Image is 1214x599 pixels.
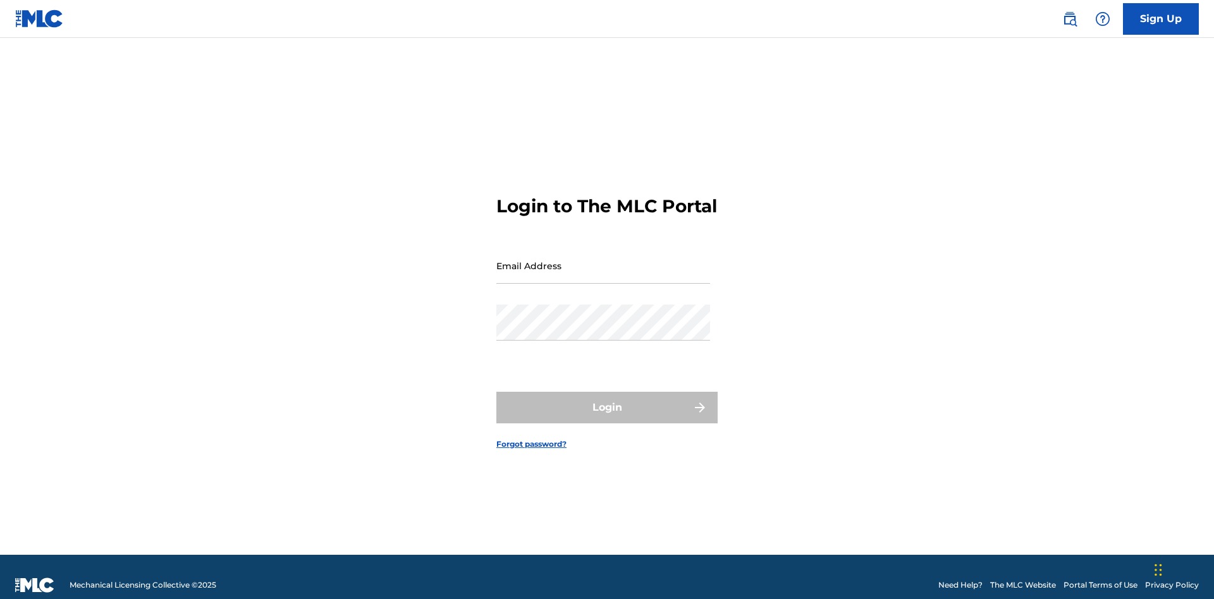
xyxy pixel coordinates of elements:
a: Privacy Policy [1145,579,1199,591]
img: search [1062,11,1077,27]
span: Mechanical Licensing Collective © 2025 [70,579,216,591]
a: Forgot password? [496,439,567,450]
img: help [1095,11,1110,27]
div: Drag [1155,551,1162,589]
h3: Login to The MLC Portal [496,195,717,217]
a: The MLC Website [990,579,1056,591]
a: Public Search [1057,6,1082,32]
a: Sign Up [1123,3,1199,35]
img: logo [15,578,54,593]
a: Need Help? [938,579,983,591]
img: MLC Logo [15,9,64,28]
a: Portal Terms of Use [1064,579,1137,591]
iframe: Chat Widget [1151,538,1214,599]
div: Help [1090,6,1115,32]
